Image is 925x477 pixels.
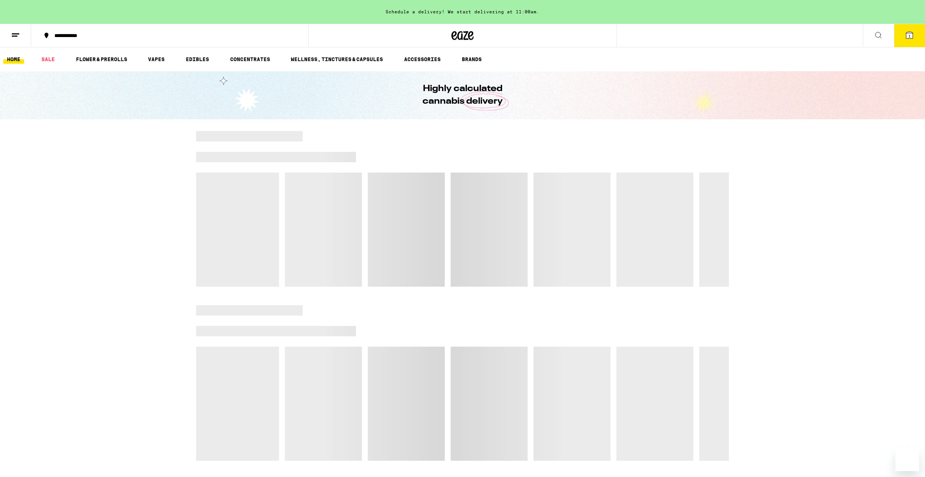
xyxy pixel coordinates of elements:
[458,55,485,64] a: BRANDS
[182,55,213,64] a: EDIBLES
[72,55,131,64] a: FLOWER & PREROLLS
[894,24,925,47] button: 1
[401,83,524,108] h1: Highly calculated cannabis delivery
[226,55,274,64] a: CONCENTRATES
[908,34,911,38] span: 1
[287,55,387,64] a: WELLNESS, TINCTURES & CAPSULES
[144,55,168,64] a: VAPES
[400,55,444,64] a: ACCESSORIES
[895,447,919,471] iframe: Button to launch messaging window
[38,55,58,64] a: SALE
[3,55,24,64] a: HOME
